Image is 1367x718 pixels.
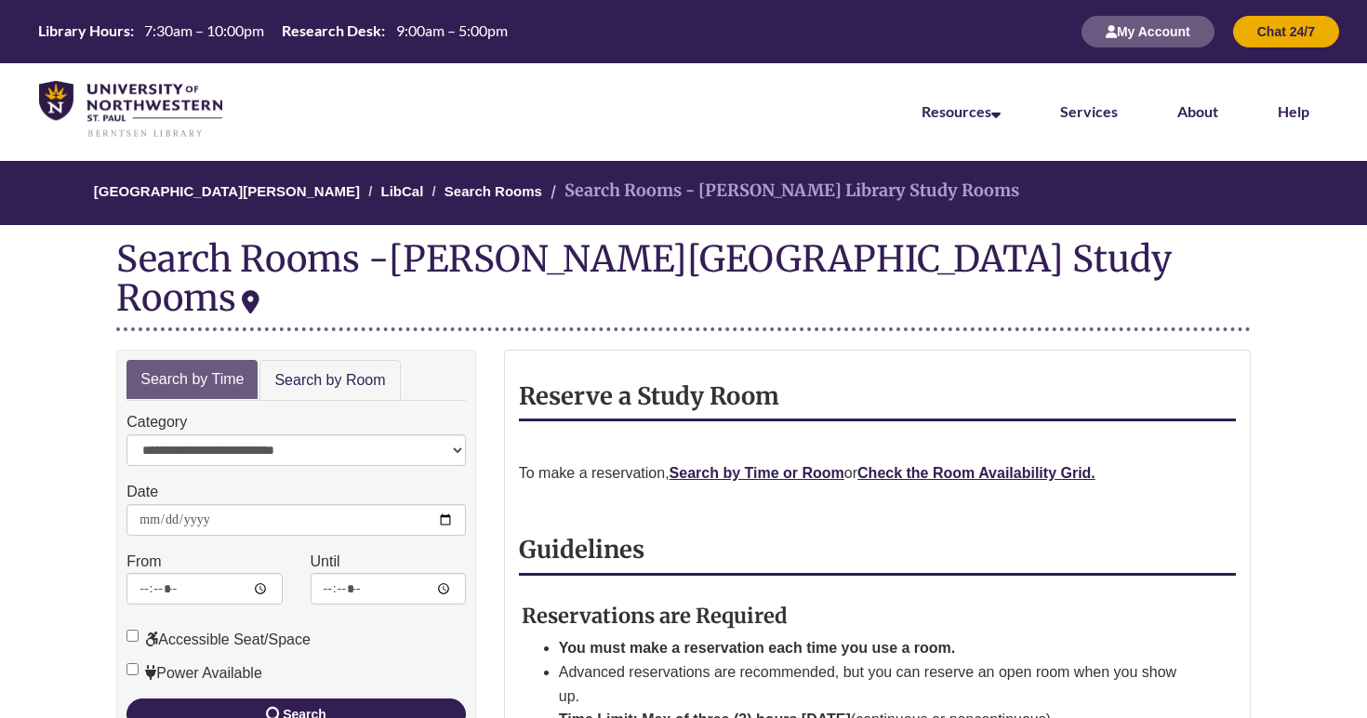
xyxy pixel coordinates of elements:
[559,660,1191,708] li: Advanced reservations are recommended, but you can reserve an open room when you show up.
[1082,23,1214,39] a: My Account
[670,465,844,481] a: Search by Time or Room
[311,550,340,574] label: Until
[1177,102,1218,120] a: About
[519,381,779,411] strong: Reserve a Study Room
[126,628,311,652] label: Accessible Seat/Space
[126,360,258,400] a: Search by Time
[94,183,360,199] a: [GEOGRAPHIC_DATA][PERSON_NAME]
[126,661,262,685] label: Power Available
[259,360,400,402] a: Search by Room
[922,102,1001,120] a: Resources
[274,20,388,41] th: Research Desk:
[126,410,187,434] label: Category
[116,236,1172,320] div: [PERSON_NAME][GEOGRAPHIC_DATA] Study Rooms
[522,603,788,629] strong: Reservations are Required
[1233,23,1339,39] a: Chat 24/7
[39,81,222,139] img: UNWSP Library Logo
[116,239,1251,330] div: Search Rooms -
[546,178,1019,205] li: Search Rooms - [PERSON_NAME] Library Study Rooms
[1082,16,1214,47] button: My Account
[126,663,139,675] input: Power Available
[445,183,542,199] a: Search Rooms
[116,161,1251,225] nav: Breadcrumb
[519,461,1236,485] p: To make a reservation, or
[396,21,508,39] span: 9:00am – 5:00pm
[1278,102,1309,120] a: Help
[857,465,1095,481] a: Check the Room Availability Grid.
[559,640,956,656] strong: You must make a reservation each time you use a room.
[519,535,644,565] strong: Guidelines
[31,20,514,43] a: Hours Today
[126,550,161,574] label: From
[381,183,424,199] a: LibCal
[1060,102,1118,120] a: Services
[126,630,139,642] input: Accessible Seat/Space
[31,20,514,41] table: Hours Today
[126,480,158,504] label: Date
[1233,16,1339,47] button: Chat 24/7
[144,21,264,39] span: 7:30am – 10:00pm
[31,20,137,41] th: Library Hours:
